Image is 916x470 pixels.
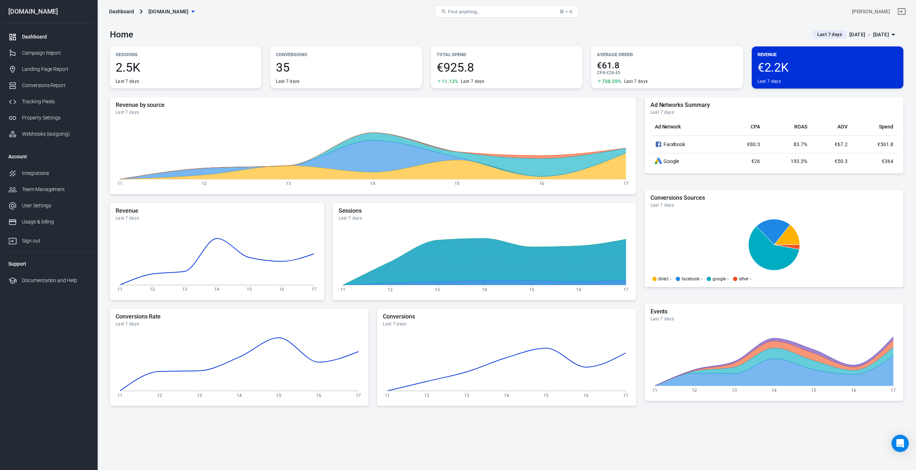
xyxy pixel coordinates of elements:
[3,165,95,181] a: Integrations
[116,51,256,58] p: Sessions
[3,94,95,110] a: Tracking Pixels
[202,181,207,186] tspan: 12
[3,61,95,77] a: Landing Page Report
[116,61,256,73] span: 2.5K
[814,31,845,38] span: Last 7 days
[882,158,893,164] span: €364
[448,9,481,14] span: Find anything...
[339,207,630,214] h5: Sessions
[701,277,702,281] span: -
[811,388,816,393] tspan: 15
[739,277,749,281] p: other
[157,393,162,398] tspan: 12
[237,393,242,398] tspan: 14
[624,181,629,186] tspan: 17
[892,435,909,452] div: Open Intercom Messenger
[877,141,893,147] span: €561.8
[3,45,95,61] a: Campaign Report
[316,393,321,398] tspan: 16
[758,51,898,58] p: Revenue
[383,321,630,327] div: Last 7 days
[461,78,484,84] div: Last 7 days
[3,214,95,230] a: Usage & billing
[182,287,187,292] tspan: 13
[651,109,898,115] div: Last 7 days
[791,158,807,164] span: 193.3%
[3,77,95,94] a: Conversions Report
[22,218,89,226] div: Usage & billing
[602,79,621,84] span: 708.59%
[116,207,318,214] h5: Revenue
[312,287,317,292] tspan: 17
[732,388,737,393] tspan: 13
[576,287,581,292] tspan: 16
[772,388,777,393] tspan: 14
[655,158,662,165] div: Google Ads
[148,7,189,16] span: drive-fast.de
[146,5,197,18] button: [DOMAIN_NAME]
[559,9,573,14] div: ⌘ + K
[849,30,889,39] div: [DATE] － [DATE]
[597,70,607,75] span: CPA :
[794,141,807,147] span: 83.7%
[807,29,903,41] button: Last 7 days[DATE] － [DATE]
[150,287,155,292] tspan: 12
[651,194,898,202] h5: Conversions Sources
[3,110,95,126] a: Property Settings
[435,5,579,18] button: Find anything...⌘ + K
[435,287,440,292] tspan: 13
[891,388,896,393] tspan: 17
[529,287,534,292] tspan: 15
[388,287,393,292] tspan: 12
[852,8,890,15] div: Account id: ihJQPUot
[652,388,657,393] tspan: 11
[758,78,781,84] div: Last 7 days
[276,393,281,398] tspan: 15
[3,255,95,272] li: Support
[651,118,724,136] th: Ad Network
[692,388,697,393] tspan: 12
[22,98,89,105] div: Tracking Pixels
[651,202,898,208] div: Last 7 days
[655,158,720,165] div: Google
[286,181,291,186] tspan: 13
[712,277,726,281] p: google
[624,78,648,84] div: Last 7 days
[658,277,669,281] p: direct
[442,79,458,84] span: 11.13%
[3,126,95,142] a: Webhooks (outgoing)
[835,158,848,164] span: €50.3
[623,393,628,398] tspan: 17
[279,287,284,292] tspan: 16
[624,287,629,292] tspan: 17
[22,82,89,89] div: Conversions Report
[3,29,95,45] a: Dashboard
[651,308,898,315] h5: Events
[835,141,848,147] span: €67.2
[764,118,812,136] th: ROAS
[22,114,89,122] div: Property Settings
[383,313,630,320] h5: Conversions
[584,393,589,398] tspan: 16
[22,202,89,209] div: User Settings
[22,170,89,177] div: Integrations
[22,49,89,57] div: Campaign Report
[482,287,487,292] tspan: 14
[340,287,345,292] tspan: 11
[117,287,122,292] tspan: 11
[893,3,910,20] a: Sign out
[22,65,89,73] div: Landing Page Report
[247,287,252,292] tspan: 15
[339,215,630,221] div: Last 7 days
[3,230,95,249] a: Sign out
[747,141,760,147] span: €80.3
[437,61,577,73] span: €925.8
[22,186,89,193] div: Team Management
[851,388,856,393] tspan: 16
[724,118,764,136] th: CPA
[3,8,95,15] div: [DOMAIN_NAME]
[197,393,202,398] tspan: 13
[727,277,729,281] span: -
[22,237,89,245] div: Sign out
[276,78,299,84] div: Last 7 days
